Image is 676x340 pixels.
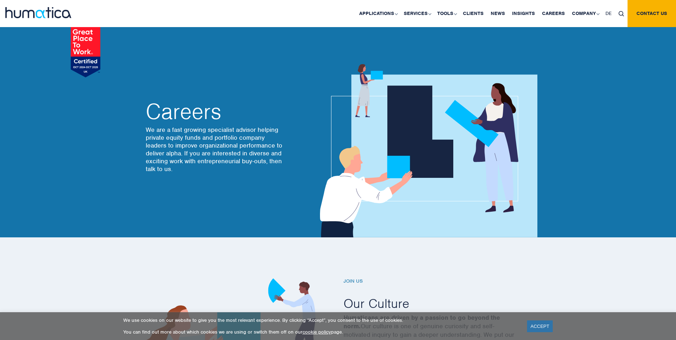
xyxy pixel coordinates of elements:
a: ACCEPT [527,320,553,332]
p: We use cookies on our website to give you the most relevant experience. By clicking “Accept”, you... [123,317,518,323]
a: cookie policy [303,329,331,335]
span: DE [605,10,612,16]
p: We are a fast growing specialist advisor helping private equity funds and portfolio company leade... [146,126,285,173]
img: logo [5,7,71,18]
h2: Our Culture [344,295,536,311]
img: search_icon [619,11,624,16]
img: about_banner1 [313,64,537,237]
p: You can find out more about which cookies we are using or switch them off on our page. [123,329,518,335]
h6: Join us [344,278,536,284]
h2: Careers [146,101,285,122]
